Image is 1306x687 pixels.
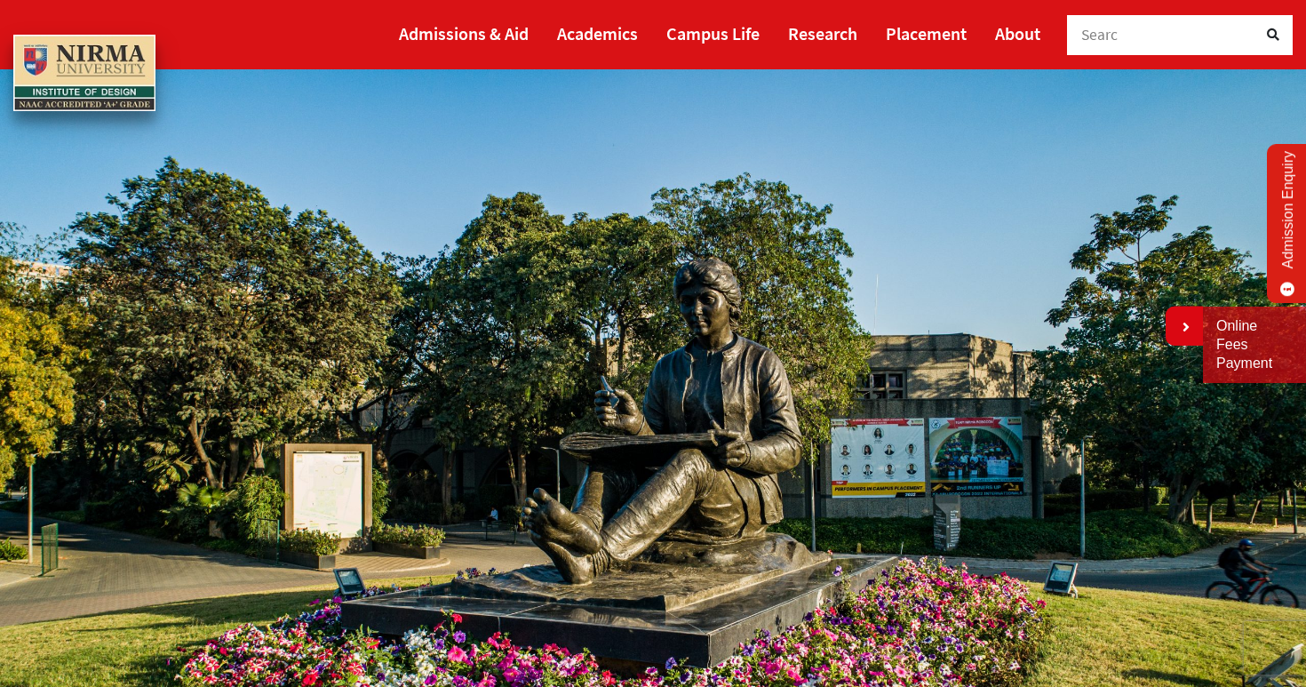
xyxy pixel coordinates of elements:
[399,15,529,52] a: Admissions & Aid
[666,15,760,52] a: Campus Life
[886,15,967,52] a: Placement
[557,15,638,52] a: Academics
[13,35,155,111] img: main_logo
[1216,317,1293,372] a: Online Fees Payment
[995,15,1040,52] a: About
[788,15,857,52] a: Research
[1081,25,1119,44] span: Searc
